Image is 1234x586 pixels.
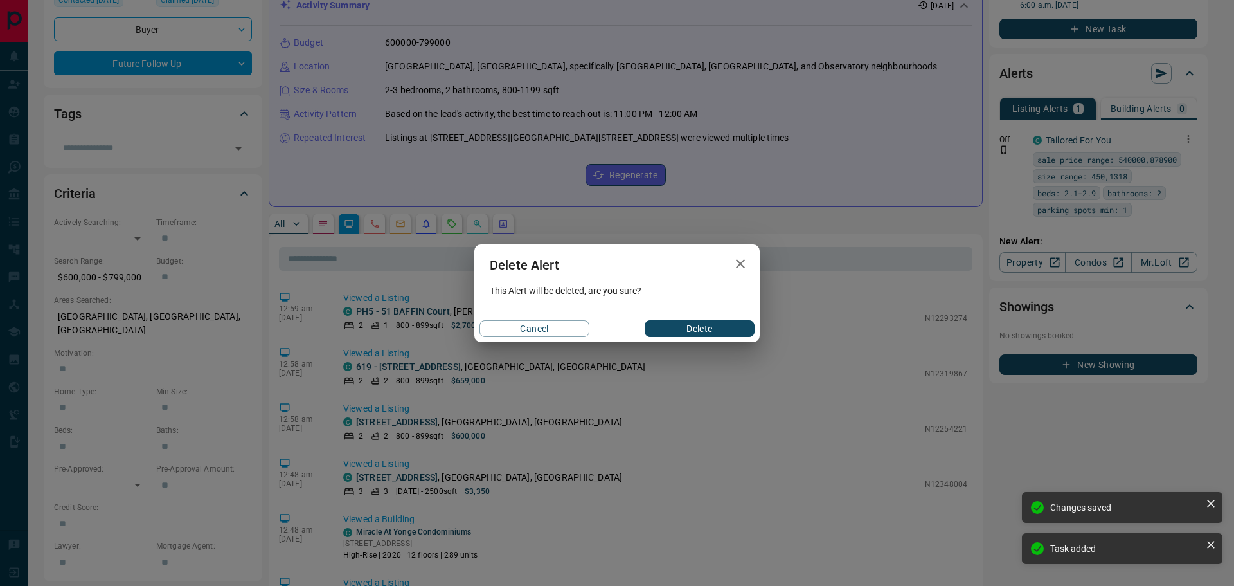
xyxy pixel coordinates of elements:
[645,320,755,337] button: Delete
[474,286,760,296] div: This Alert will be deleted, are you sure?
[1050,502,1201,513] div: Changes saved
[479,320,589,337] button: Cancel
[1050,544,1201,554] div: Task added
[474,244,575,286] h2: Delete Alert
